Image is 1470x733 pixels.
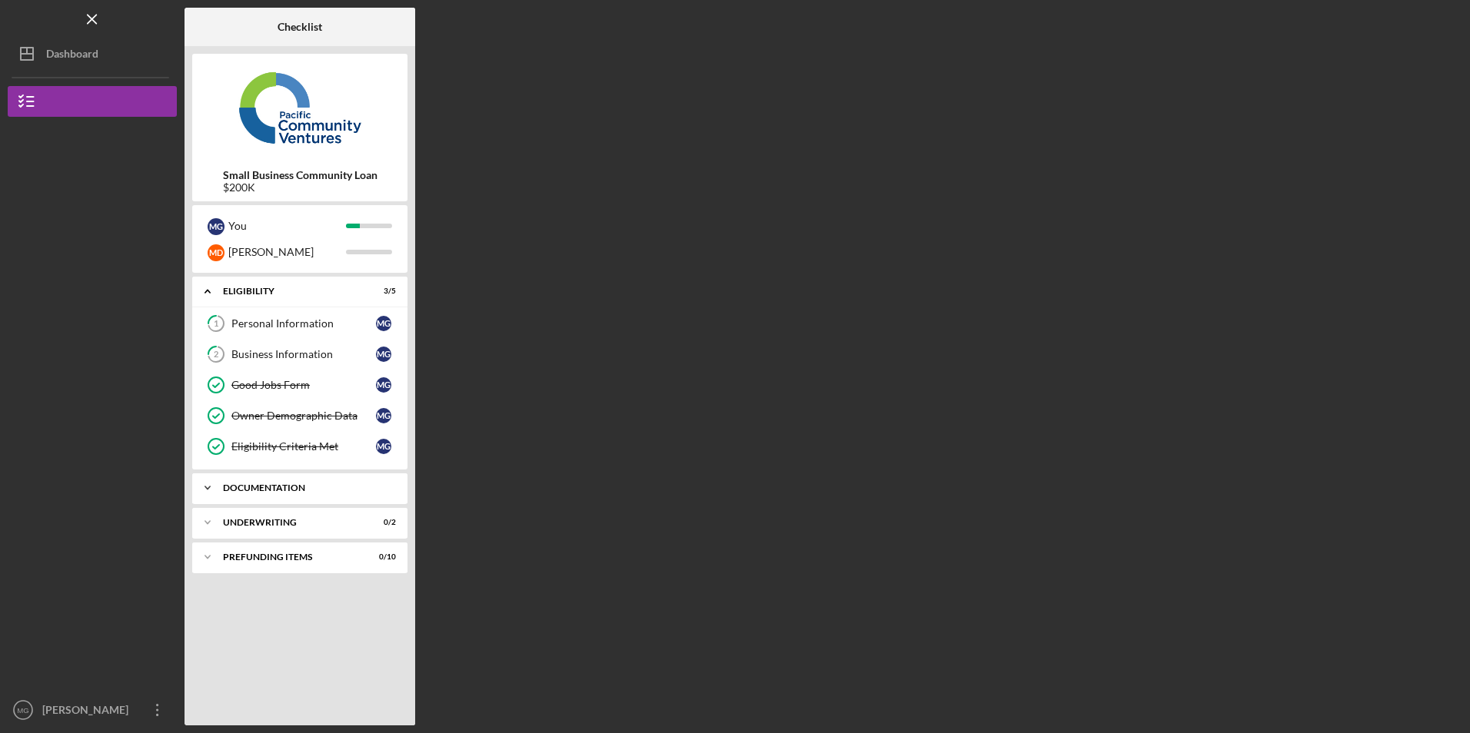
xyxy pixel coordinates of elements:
text: MG [17,706,28,715]
div: 0 / 10 [368,552,396,562]
div: Good Jobs Form [231,379,376,391]
div: You [228,213,346,239]
b: Checklist [278,21,322,33]
div: M G [376,347,391,362]
tspan: 2 [214,350,218,360]
div: M D [208,244,224,261]
a: 2Business InformationMG [200,339,400,370]
img: Product logo [192,61,407,154]
div: M G [376,408,391,423]
div: Documentation [223,483,388,493]
div: [PERSON_NAME] [38,695,138,729]
a: 1Personal InformationMG [200,308,400,339]
div: Eligibility Criteria Met [231,440,376,453]
div: $200K [223,181,377,194]
div: M G [376,439,391,454]
tspan: 1 [214,319,218,329]
div: M G [376,316,391,331]
div: Underwriting [223,518,358,527]
a: Owner Demographic DataMG [200,400,400,431]
div: M G [376,377,391,393]
div: Owner Demographic Data [231,410,376,422]
div: Personal Information [231,317,376,330]
div: Eligibility [223,287,358,296]
button: MG[PERSON_NAME] [8,695,177,725]
div: Dashboard [46,38,98,73]
button: Dashboard [8,38,177,69]
div: 3 / 5 [368,287,396,296]
b: Small Business Community Loan [223,169,377,181]
div: 0 / 2 [368,518,396,527]
a: Eligibility Criteria MetMG [200,431,400,462]
div: M G [208,218,224,235]
div: [PERSON_NAME] [228,239,346,265]
a: Good Jobs FormMG [200,370,400,400]
div: Business Information [231,348,376,360]
div: Prefunding Items [223,552,358,562]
